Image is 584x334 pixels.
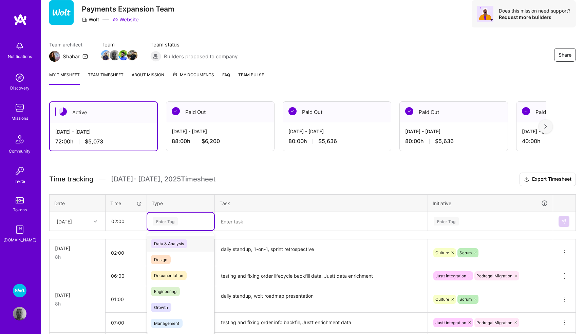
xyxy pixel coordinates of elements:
[63,53,80,60] div: Shahar
[215,194,428,212] th: Task
[151,303,171,312] span: Growth
[49,0,74,25] img: Company Logo
[559,52,571,58] span: Share
[49,71,80,85] a: My timesheet
[151,319,183,328] span: Management
[49,175,93,183] span: Time tracking
[151,271,187,280] span: Documentation
[215,240,427,266] textarea: daily standup, 1-on-1, sprint retrospective
[172,138,269,145] div: 88:00 h
[132,71,164,85] a: About Mission
[222,71,230,85] a: FAQ
[82,16,99,23] div: Wolt
[8,53,32,60] div: Notifications
[12,115,28,122] div: Missions
[153,216,178,227] div: Enter Tag
[88,71,124,85] a: Team timesheet
[215,287,427,312] textarea: daily standup, wolt roadmap presentation
[101,41,137,48] span: Team
[435,320,466,325] span: Justt integration
[12,131,28,148] img: Community
[435,250,449,255] span: Culture
[435,138,454,145] span: $5,636
[55,253,100,260] div: 8h
[82,54,88,59] i: icon Mail
[476,273,512,278] span: Pedregal Migration
[9,148,31,155] div: Community
[111,175,215,183] span: [DATE] - [DATE] , 2025 Timesheet
[433,199,548,207] div: Initiative
[13,284,26,297] img: Wolt - Fintech: Payments Expansion Team
[459,250,472,255] span: Scrum
[127,50,137,60] img: Team Member Avatar
[94,220,97,223] i: icon Chevron
[113,16,139,23] a: Website
[147,194,215,212] th: Type
[524,176,529,183] i: icon Download
[11,307,28,320] a: User Avatar
[49,41,88,48] span: Team architect
[82,17,87,22] i: icon CompanyGray
[16,197,24,203] img: tokens
[49,51,60,62] img: Team Architect
[106,212,146,230] input: HH:MM
[55,292,100,299] div: [DATE]
[172,107,180,115] img: Paid Out
[283,102,391,122] div: Paid Out
[57,218,72,225] div: [DATE]
[3,236,36,243] div: [DOMAIN_NAME]
[55,245,100,252] div: [DATE]
[150,51,161,62] img: Builders proposed to company
[13,101,26,115] img: teamwork
[110,50,120,60] img: Team Member Avatar
[106,314,147,332] input: HH:MM
[13,223,26,236] img: guide book
[151,255,171,264] span: Design
[202,138,220,145] span: $6,200
[215,267,427,286] textarea: testing and fixing order lifecycle backfill data, Justt data enrichment
[59,107,67,116] img: Active
[110,200,142,207] div: Time
[151,287,180,296] span: Engineering
[172,128,269,135] div: [DATE] - [DATE]
[151,239,187,248] span: Data & Analysis
[215,313,427,332] textarea: testing and fixing order info backfill, Justt enrichment data
[110,50,119,61] a: Team Member Avatar
[106,290,147,308] input: HH:MM
[561,219,567,224] img: Submit
[288,107,297,115] img: Paid Out
[50,194,106,212] th: Date
[55,300,100,307] div: 8h
[164,53,238,60] span: Builders proposed to company
[520,173,576,186] button: Export Timesheet
[318,138,337,145] span: $5,636
[13,206,27,213] div: Tokens
[477,6,493,22] img: Avatar
[166,102,274,122] div: Paid Out
[14,14,27,26] img: logo
[11,284,28,297] a: Wolt - Fintech: Payments Expansion Team
[544,124,547,129] img: right
[172,71,214,79] span: My Documents
[499,7,570,14] div: Does this mission need support?
[435,297,449,302] span: Culture
[476,320,512,325] span: Pedregal Migration
[106,244,147,262] input: HH:MM
[85,138,103,145] span: $5,073
[55,128,152,135] div: [DATE] - [DATE]
[50,102,157,123] div: Active
[459,297,472,302] span: Scrum
[55,138,152,145] div: 72:00 h
[13,164,26,178] img: Invite
[101,50,111,60] img: Team Member Avatar
[238,71,264,85] a: Team Pulse
[101,50,110,61] a: Team Member Avatar
[288,138,385,145] div: 80:00 h
[405,107,413,115] img: Paid Out
[13,71,26,84] img: discovery
[119,50,128,61] a: Team Member Avatar
[15,178,25,185] div: Invite
[82,5,174,13] h3: Payments Expansion Team
[172,71,214,85] a: My Documents
[150,41,238,48] span: Team status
